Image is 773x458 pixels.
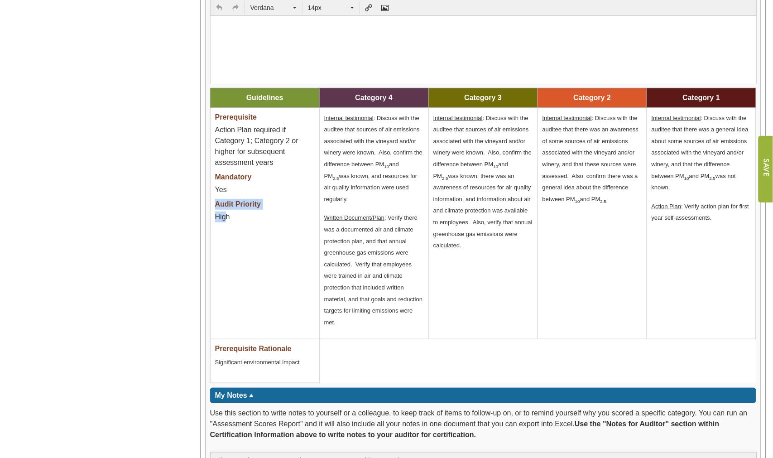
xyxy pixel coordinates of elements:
div: Use this section to write notes to yourself or a colleague, to keep track of items to follow-up o... [210,408,756,445]
div: Insert/edit link [361,1,377,14]
span: Prerequisite Rationale [215,345,292,352]
sub: 2.5 [333,176,339,181]
span: : Verify action plan for first year self-assessments. [652,203,749,222]
sub: 2.5 [442,176,448,181]
div: Font Sizes [304,1,358,14]
span: Yes [215,186,227,193]
span: Action Plan required if Category 1; Category 2 or higher for subsequent assessment years [215,126,298,166]
span: Significant environmental impact [215,359,300,366]
span: : Verify there was a documented air and climate protection plan, and that annual greenhouse gas e... [324,214,423,325]
span: : Discuss with the auditee that sources of air emissions associated with the vineyard and/or wine... [433,115,533,249]
td: Category 3 [428,88,538,107]
u: Action Plan [652,203,682,210]
sub: 2.5 [710,176,716,181]
td: Category 2 [538,88,647,107]
div: Undo [211,1,227,14]
u: Internal testimonial [652,115,701,121]
sub: 10 [494,164,499,169]
div: Insert/edit image [378,1,393,14]
span: My Notes [215,391,247,399]
sub: 10 [684,176,689,181]
td: Category 4 [319,88,428,107]
b: Use the "Notes for Auditor" section within Certification Information above to write notes to your... [210,420,720,439]
span: Guidelines [246,94,283,101]
input: Submit [758,136,773,202]
u: Written Document/Plan [324,214,384,221]
span: Verdana [250,3,291,12]
span: : Discuss with the auditee that there was an awareness of some sources of air emissions associate... [543,115,639,202]
sub: 10 [575,199,580,204]
span: High [215,213,230,221]
sub: 10 [384,164,389,169]
div: Font Family [246,1,301,14]
div: Click to toggle my notes information [210,388,756,403]
img: sort_arrow_up.gif [249,394,254,397]
div: Redo [228,1,243,14]
span: Mandatory [215,173,252,181]
u: Internal testimonial [433,115,483,121]
span: Audit Priority [215,200,261,208]
span: : Discuss with the auditee that sources of air emissions associated with the vineyard and/or wine... [324,115,423,202]
span: 14px [308,3,349,12]
u: Internal testimonial [324,115,374,121]
iframe: Rich Text Area. Press ALT-F9 for menu. Press ALT-F10 for toolbar. Press ALT-0 for help [211,16,757,84]
span: : Discuss with the auditee that there was a general idea about some sources of air emissions asso... [652,115,749,191]
sub: 2.5. [600,199,608,204]
span: Prerequisite [215,113,257,121]
u: Internal testimonial [543,115,592,121]
td: Category 1 [647,88,756,107]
